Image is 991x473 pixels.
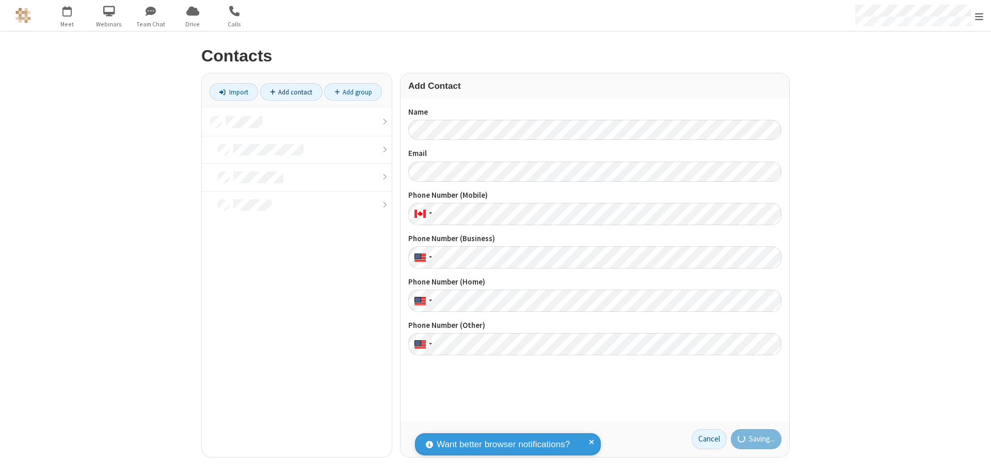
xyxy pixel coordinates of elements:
[210,83,258,101] a: Import
[965,446,983,466] iframe: Chat
[408,106,781,118] label: Name
[749,433,775,445] span: Saving...
[260,83,323,101] a: Add contact
[173,20,212,29] span: Drive
[408,81,781,91] h3: Add Contact
[324,83,382,101] a: Add group
[408,320,781,332] label: Phone Number (Other)
[692,429,727,450] a: Cancel
[90,20,129,29] span: Webinars
[408,203,435,225] div: Canada: + 1
[408,333,435,355] div: United States: + 1
[408,233,781,245] label: Phone Number (Business)
[15,8,31,23] img: QA Selenium DO NOT DELETE OR CHANGE
[408,290,435,312] div: United States: + 1
[215,20,254,29] span: Calls
[408,246,435,269] div: United States: + 1
[408,148,781,160] label: Email
[437,438,570,451] span: Want better browser notifications?
[731,429,782,450] button: Saving...
[408,276,781,288] label: Phone Number (Home)
[408,190,781,201] label: Phone Number (Mobile)
[132,20,170,29] span: Team Chat
[201,47,790,65] h2: Contacts
[48,20,87,29] span: Meet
